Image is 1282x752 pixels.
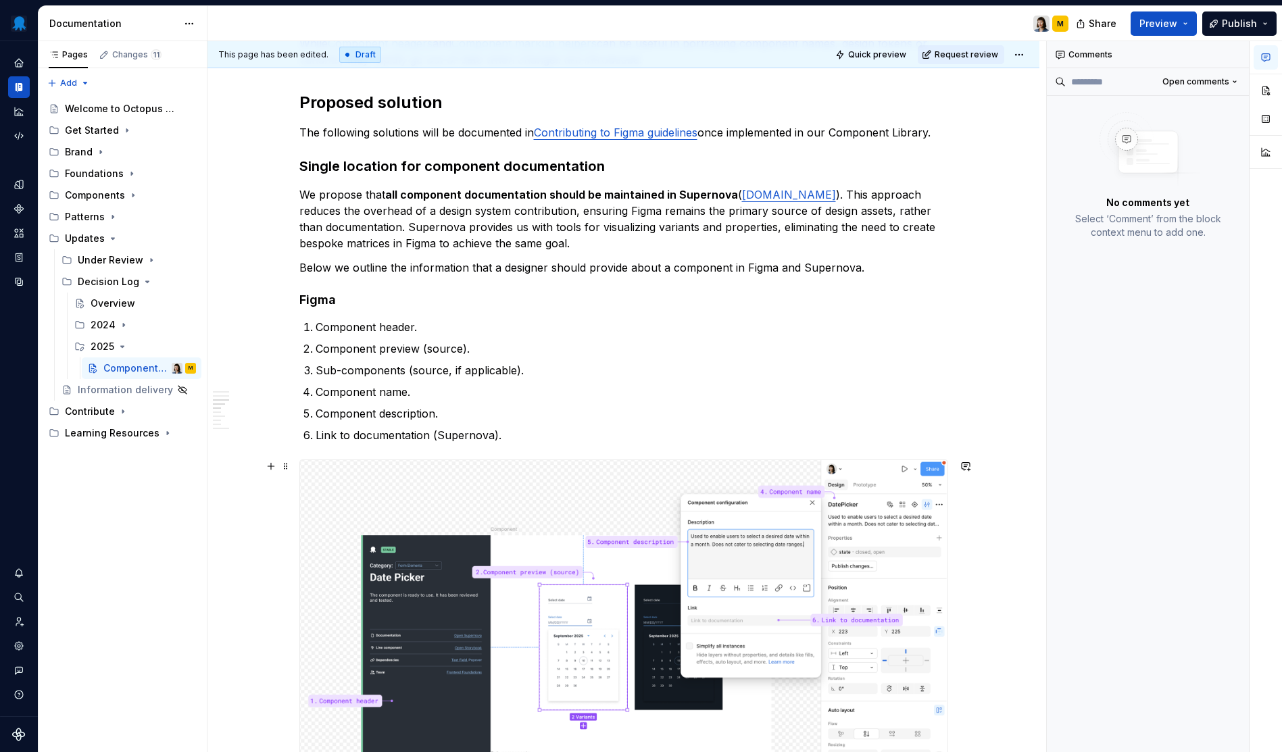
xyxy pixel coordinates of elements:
[65,426,159,440] div: Learning Resources
[78,275,139,289] div: Decision Log
[8,174,30,195] a: Design tokens
[189,361,193,375] div: M
[43,228,201,249] div: Updates
[8,101,30,122] a: Analytics
[1162,76,1229,87] span: Open comments
[918,45,1004,64] button: Request review
[742,188,836,201] a: [DOMAIN_NAME]
[65,167,124,180] div: Foundations
[316,319,948,335] p: Component header.
[299,124,948,141] p: The following solutions will be documented in once implemented in our Component Library.
[8,586,30,608] button: Search ⌘K
[65,189,125,202] div: Components
[8,635,30,657] a: Settings
[1089,17,1116,30] span: Share
[8,271,30,293] a: Data sources
[1222,17,1257,30] span: Publish
[299,92,948,114] h2: Proposed solution
[385,188,738,201] strong: all component documentation should be maintained in Supernova
[60,78,77,89] span: Add
[65,124,119,137] div: Get Started
[43,141,201,163] div: Brand
[91,318,116,332] div: 2024
[43,120,201,141] div: Get Started
[65,102,176,116] div: Welcome to Octopus Design System
[1033,16,1050,32] img: Karolina Szczur
[1069,11,1125,36] button: Share
[11,16,27,32] img: fcf53608-4560-46b3-9ec6-dbe177120620.png
[1156,72,1243,91] button: Open comments
[8,52,30,74] a: Home
[69,314,201,336] div: 2024
[78,383,173,397] div: Information delivery
[65,145,93,159] div: Brand
[56,379,201,401] a: Information delivery
[91,297,135,310] div: Overview
[299,292,948,308] h4: Figma
[69,336,201,357] div: 2025
[218,49,328,60] span: This page has been edited.
[65,405,115,418] div: Contribute
[316,341,948,357] p: Component preview (source).
[8,247,30,268] a: Storybook stories
[1131,11,1197,36] button: Preview
[65,210,105,224] div: Patterns
[151,49,162,60] span: 11
[831,45,912,64] button: Quick preview
[1063,212,1233,239] p: Select ‘Comment’ from the block context menu to add one.
[43,98,201,120] a: Welcome to Octopus Design System
[56,271,201,293] div: Decision Log
[8,659,30,681] button: Contact support
[316,427,948,443] p: Link to documentation (Supernova).
[299,259,948,276] p: Below we outline the information that a designer should provide about a component in Figma and Su...
[91,340,114,353] div: 2025
[8,76,30,98] a: Documentation
[316,384,948,400] p: Component name.
[43,184,201,206] div: Components
[8,611,30,632] a: Invite team
[316,362,948,378] p: Sub-components (source, if applicable).
[848,49,906,60] span: Quick preview
[65,232,105,245] div: Updates
[299,186,948,251] p: We propose that ( ). This approach reduces the overhead of a design system contribution, ensuring...
[112,49,162,60] div: Changes
[339,47,381,63] div: Draft
[1057,18,1064,29] div: M
[49,49,88,60] div: Pages
[43,74,94,93] button: Add
[8,222,30,244] a: Assets
[43,98,201,444] div: Page tree
[43,401,201,422] div: Contribute
[43,206,201,228] div: Patterns
[12,728,26,741] svg: Supernova Logo
[56,249,201,271] div: Under Review
[78,253,143,267] div: Under Review
[1139,17,1177,30] span: Preview
[103,361,169,375] div: Component documentation in [GEOGRAPHIC_DATA]
[8,562,30,584] button: Notifications
[172,363,182,374] img: Karolina Szczur
[316,405,948,422] p: Component description.
[1106,196,1189,209] p: No comments yet
[43,163,201,184] div: Foundations
[8,198,30,220] a: Components
[49,17,177,30] div: Documentation
[82,357,201,379] a: Component documentation in [GEOGRAPHIC_DATA]Karolina SzczurM
[1202,11,1277,36] button: Publish
[8,125,30,147] a: Code automation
